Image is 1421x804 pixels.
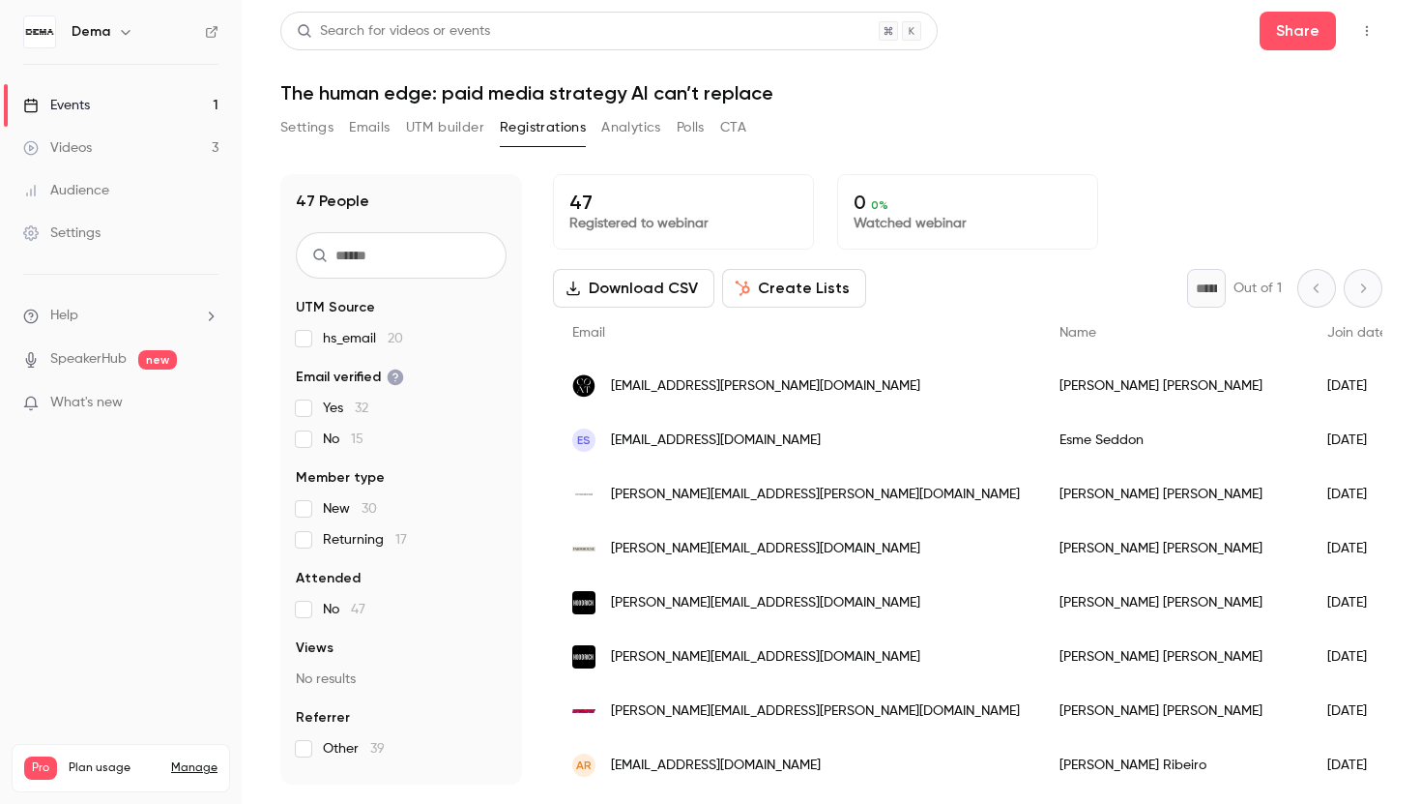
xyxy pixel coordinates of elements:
[569,214,797,233] p: Registered to webinar
[296,468,385,488] span: Member type
[296,298,375,317] span: UTM Source
[362,502,377,516] span: 30
[611,485,1020,505] span: [PERSON_NAME][EMAIL_ADDRESS][PERSON_NAME][DOMAIN_NAME]
[677,112,705,143] button: Polls
[349,112,390,143] button: Emails
[280,112,333,143] button: Settings
[323,329,403,348] span: hs_email
[854,214,1082,233] p: Watched webinar
[611,431,821,451] span: [EMAIL_ADDRESS][DOMAIN_NAME]
[572,374,595,398] img: coatpaints.com
[50,306,78,326] span: Help
[69,760,159,776] span: Plan usage
[195,395,218,412] iframe: Noticeable Trigger
[24,757,57,780] span: Pro
[611,701,1020,722] span: [PERSON_NAME][EMAIL_ADDRESS][PERSON_NAME][DOMAIN_NAME]
[23,138,92,158] div: Videos
[296,670,507,689] p: No results
[296,368,404,387] span: Email verified
[1040,413,1308,467] div: Esme Seddon
[23,96,90,115] div: Events
[395,533,407,547] span: 17
[553,269,714,308] button: Download CSV
[601,112,661,143] button: Analytics
[611,647,920,668] span: [PERSON_NAME][EMAIL_ADDRESS][DOMAIN_NAME]
[351,603,365,616] span: 47
[50,393,123,413] span: What's new
[50,349,127,370] a: SpeakerHub
[1308,467,1406,521] div: [DATE]
[24,16,55,47] img: Dema
[406,112,484,143] button: UTM builder
[572,591,595,614] img: hoodrichuk.com
[323,430,363,449] span: No
[1233,279,1282,298] p: Out of 1
[23,223,101,243] div: Settings
[171,760,217,776] a: Manage
[1308,630,1406,684] div: [DATE]
[297,21,490,42] div: Search for videos or events
[1308,738,1406,792] div: [DATE]
[1040,630,1308,684] div: [PERSON_NAME] [PERSON_NAME]
[572,483,595,506] img: victoriabeckham.com
[572,326,605,340] span: Email
[1308,576,1406,630] div: [DATE]
[1040,738,1308,792] div: [PERSON_NAME] Ribeiro
[280,81,1382,104] h1: The human edge: paid media strategy AI can’t replace
[1308,359,1406,413] div: [DATE]
[871,198,888,212] span: 0 %
[1040,521,1308,576] div: [PERSON_NAME] [PERSON_NAME]
[296,190,369,213] h1: 47 People
[611,593,920,613] span: [PERSON_NAME][EMAIL_ADDRESS][DOMAIN_NAME]
[722,269,866,308] button: Create Lists
[72,22,110,42] h6: Dema
[1327,326,1387,340] span: Join date
[611,539,920,559] span: [PERSON_NAME][EMAIL_ADDRESS][DOMAIN_NAME]
[323,600,365,619] span: No
[576,757,592,774] span: AR
[1040,467,1308,521] div: [PERSON_NAME] [PERSON_NAME]
[854,191,1082,214] p: 0
[1040,684,1308,738] div: [PERSON_NAME] [PERSON_NAME]
[370,742,385,756] span: 39
[1059,326,1096,340] span: Name
[1040,359,1308,413] div: [PERSON_NAME] [PERSON_NAME]
[323,399,368,418] span: Yes
[572,709,595,713] img: matsmart.se
[1260,12,1336,50] button: Share
[500,112,586,143] button: Registrations
[23,306,218,326] li: help-dropdown-opener
[323,530,407,550] span: Returning
[351,432,363,446] span: 15
[388,332,403,345] span: 20
[611,756,821,776] span: [EMAIL_ADDRESS][DOMAIN_NAME]
[296,708,350,728] span: Referrer
[138,350,177,370] span: new
[296,298,507,759] section: facet-groups
[611,376,920,397] span: [EMAIL_ADDRESS][PERSON_NAME][DOMAIN_NAME]
[720,112,746,143] button: CTA
[23,181,109,200] div: Audience
[572,547,595,551] img: farmhouse.agency
[355,402,368,415] span: 32
[1308,413,1406,467] div: [DATE]
[323,499,377,519] span: New
[569,191,797,214] p: 47
[572,645,595,669] img: hoodrichuk.com
[296,569,361,588] span: Attended
[1040,576,1308,630] div: [PERSON_NAME] [PERSON_NAME]
[323,739,385,759] span: Other
[296,639,333,658] span: Views
[1308,521,1406,576] div: [DATE]
[1308,684,1406,738] div: [DATE]
[577,432,591,449] span: ES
